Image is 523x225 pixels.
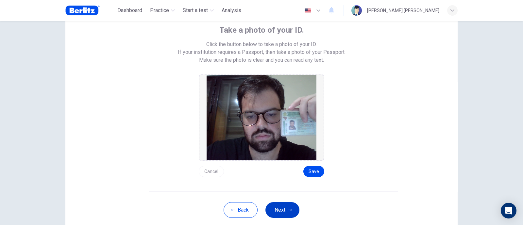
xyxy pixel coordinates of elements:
button: Analysis [219,5,244,16]
button: Cancel [199,166,224,177]
button: Next [265,202,299,218]
span: Take a photo of your ID. [219,25,304,35]
button: Dashboard [115,5,145,16]
img: Berlitz Brasil logo [65,4,100,17]
div: You need a license to access this content [219,5,244,16]
button: Start a test [180,5,216,16]
div: Open Intercom Messenger [501,203,516,218]
a: Berlitz Brasil logo [65,4,115,17]
button: Back [224,202,258,218]
span: Start a test [183,7,208,14]
span: Analysis [222,7,241,14]
span: Make sure the photo is clear and you can read any text. [199,56,324,64]
span: Practice [150,7,169,14]
button: Practice [147,5,177,16]
span: Click the button below to take a photo of your ID. If your institution requires a Passport, then ... [178,40,346,56]
span: Dashboard [117,7,142,14]
img: en [304,8,312,13]
img: preview screemshot [207,75,316,160]
button: Save [303,166,324,177]
img: Profile picture [351,5,362,16]
div: [PERSON_NAME] [PERSON_NAME] [367,7,439,14]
